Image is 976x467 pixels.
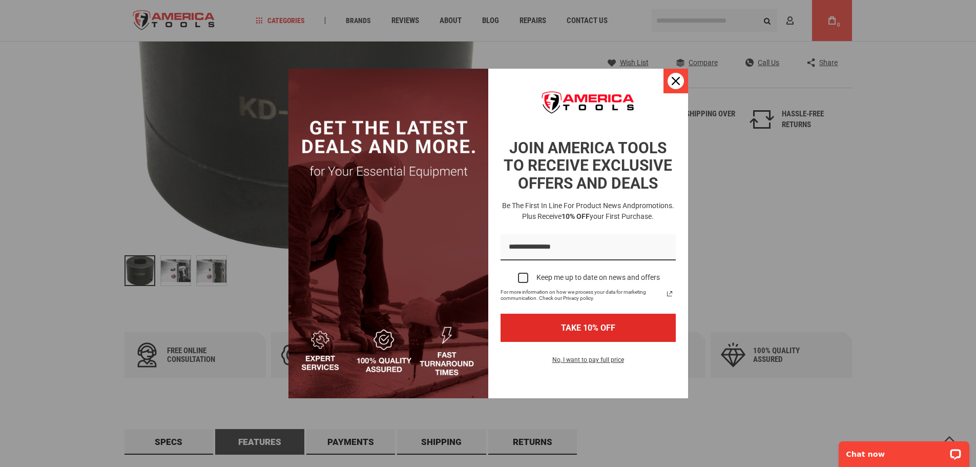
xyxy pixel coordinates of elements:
div: Keep me up to date on news and offers [536,273,660,282]
button: Close [663,69,688,93]
iframe: LiveChat chat widget [832,435,976,467]
button: TAKE 10% OFF [501,314,676,342]
button: No, I want to pay full price [544,354,632,372]
strong: JOIN AMERICA TOOLS TO RECEIVE EXCLUSIVE OFFERS AND DEALS [504,139,672,192]
svg: close icon [672,77,680,85]
strong: 10% OFF [562,212,590,220]
a: Read our Privacy Policy [663,288,676,300]
svg: link icon [663,288,676,300]
span: For more information on how we process your data for marketing communication. Check our Privacy p... [501,289,663,301]
input: Email field [501,234,676,260]
h3: Be the first in line for product news and [499,200,678,222]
